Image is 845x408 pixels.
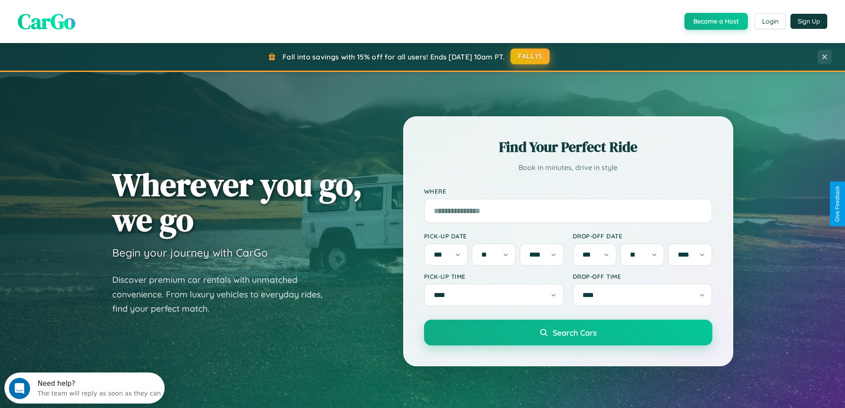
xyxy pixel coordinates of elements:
[424,273,564,280] label: Pick-up Time
[4,372,165,404] iframe: Intercom live chat discovery launcher
[33,15,157,24] div: The team will reply as soon as they can
[283,52,505,61] span: Fall into savings with 15% off for all users! Ends [DATE] 10am PT.
[18,7,75,36] span: CarGo
[755,13,786,29] button: Login
[112,273,334,316] p: Discover premium car rentals with unmatched convenience. From luxury vehicles to everyday rides, ...
[9,378,30,399] iframe: Intercom live chat
[4,4,165,28] div: Open Intercom Messenger
[684,13,748,30] button: Become a Host
[553,328,597,337] span: Search Cars
[573,273,712,280] label: Drop-off Time
[790,14,827,29] button: Sign Up
[424,187,712,195] label: Where
[511,48,550,64] button: FALL15
[424,137,712,157] h2: Find Your Perfect Ride
[424,320,712,345] button: Search Cars
[834,186,841,222] div: Give Feedback
[112,246,268,259] h3: Begin your journey with CarGo
[573,232,712,240] label: Drop-off Date
[112,167,362,237] h1: Wherever you go, we go
[424,232,564,240] label: Pick-up Date
[33,8,157,15] div: Need help?
[424,161,712,174] p: Book in minutes, drive in style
